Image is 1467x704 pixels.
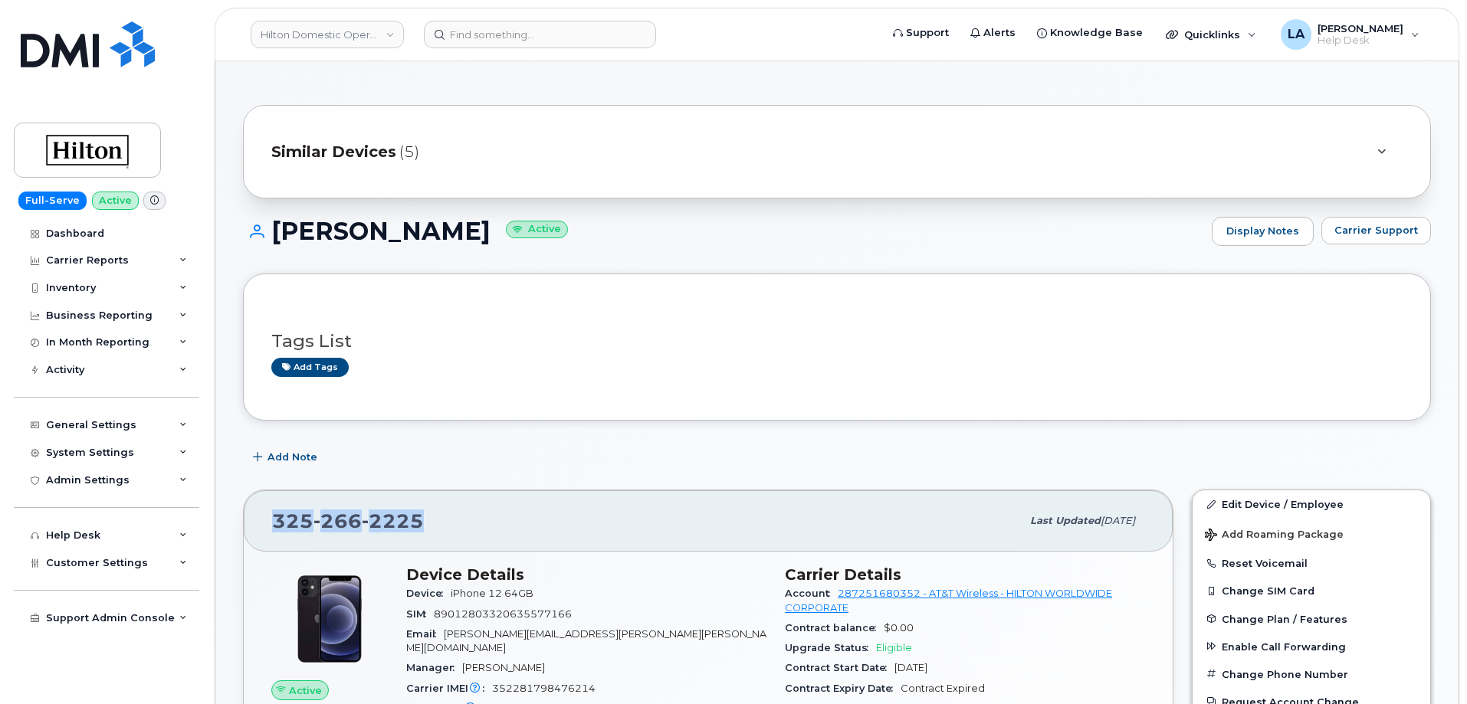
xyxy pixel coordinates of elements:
[272,509,424,532] span: 325
[1193,518,1430,549] button: Add Roaming Package
[901,683,985,694] span: Contract Expired
[1400,637,1456,693] iframe: Messenger Launcher
[785,622,884,634] span: Contract balance
[271,332,1403,351] h3: Tags List
[462,662,545,673] span: [PERSON_NAME]
[785,565,1145,584] h3: Carrier Details
[1193,577,1430,604] button: Change SIM Card
[1222,640,1346,652] span: Enable Call Forwarding
[894,662,927,673] span: [DATE]
[492,683,596,694] span: 352281798476214
[406,608,434,620] span: SIM
[506,221,568,238] small: Active
[267,450,317,464] span: Add Note
[451,588,533,599] span: iPhone 12 64GB
[1205,529,1344,543] span: Add Roaming Package
[1193,633,1430,660] button: Enable Call Forwarding
[434,608,572,620] span: 89012803320635577166
[243,218,1204,244] h1: [PERSON_NAME]
[1193,605,1430,633] button: Change Plan / Features
[1101,515,1135,526] span: [DATE]
[785,642,876,653] span: Upgrade Status
[406,628,444,640] span: Email
[289,683,322,698] span: Active
[406,565,766,584] h3: Device Details
[243,444,330,471] button: Add Note
[1193,490,1430,518] a: Edit Device / Employee
[785,588,838,599] span: Account
[1193,549,1430,577] button: Reset Voicemail
[1321,217,1431,244] button: Carrier Support
[406,683,492,694] span: Carrier IMEI
[785,662,894,673] span: Contract Start Date
[406,662,462,673] span: Manager
[271,141,396,163] span: Similar Devices
[1193,660,1430,688] button: Change Phone Number
[362,509,424,532] span: 2225
[876,642,912,653] span: Eligible
[406,588,451,599] span: Device
[1222,613,1347,624] span: Change Plan / Features
[884,622,914,634] span: $0.00
[785,588,1112,613] a: 287251680352 - AT&T Wireless - HILTON WORLDWIDE CORPORATE
[1212,217,1314,246] a: Display Notes
[1334,223,1418,237] span: Carrier Support
[785,683,901,694] span: Contract Expiry Date
[1030,515,1101,526] span: Last updated
[399,141,419,163] span: (5)
[271,358,349,377] a: Add tags
[406,628,766,653] span: [PERSON_NAME][EMAIL_ADDRESS][PERSON_NAME][PERSON_NAME][DOMAIN_NAME]
[313,509,362,532] span: 266
[284,573,376,665] img: iPhone_12.jpg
